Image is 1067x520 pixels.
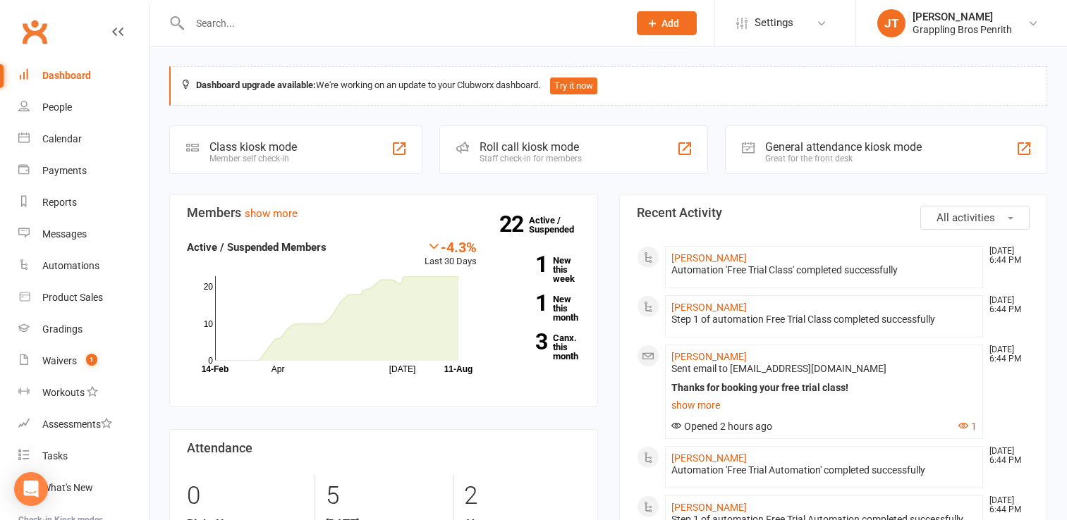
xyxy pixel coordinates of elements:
[18,314,149,345] a: Gradings
[18,92,149,123] a: People
[42,355,77,366] div: Waivers
[982,345,1029,364] time: [DATE] 6:44 PM
[187,241,327,254] strong: Active / Suspended Members
[671,302,747,313] a: [PERSON_NAME]
[18,60,149,92] a: Dashboard
[499,213,529,235] strong: 22
[326,475,442,517] div: 5
[480,140,582,154] div: Roll call kiosk mode
[18,472,149,504] a: What's New
[17,14,52,49] a: Clubworx
[42,419,112,430] div: Assessments
[18,282,149,314] a: Product Sales
[913,11,1012,23] div: [PERSON_NAME]
[671,464,977,476] div: Automation 'Free Trial Automation' completed successfully
[18,440,149,472] a: Tasks
[18,187,149,218] a: Reports
[209,140,297,154] div: Class kiosk mode
[42,101,72,113] div: People
[18,250,149,282] a: Automations
[464,475,580,517] div: 2
[671,363,886,374] span: Sent email to [EMAIL_ADDRESS][DOMAIN_NAME]
[209,154,297,163] div: Member self check-in
[529,205,591,244] a: 22Active / Suspended
[637,11,697,35] button: Add
[498,331,547,352] strong: 3
[671,264,977,276] div: Automation 'Free Trial Class' completed successfully
[187,206,580,220] h3: Members
[671,314,977,326] div: Step 1 of automation Free Trial Class completed successfully
[187,441,580,455] h3: Attendance
[187,475,304,517] div: 0
[982,296,1029,314] time: [DATE] 6:44 PM
[765,154,922,163] div: Great for the front desk
[550,78,597,94] button: Try it now
[18,155,149,187] a: Payments
[661,18,679,29] span: Add
[169,66,1047,106] div: We're working on an update to your Clubworx dashboard.
[671,421,772,432] span: Opened 2 hours ago
[498,256,580,283] a: 1New this week
[42,228,87,240] div: Messages
[18,409,149,440] a: Assessments
[185,13,618,33] input: Search...
[425,239,477,269] div: Last 30 Days
[18,218,149,250] a: Messages
[671,502,747,513] a: [PERSON_NAME]
[982,447,1029,465] time: [DATE] 6:44 PM
[196,80,316,90] strong: Dashboard upgrade available:
[755,7,793,39] span: Settings
[498,254,547,275] strong: 1
[42,387,85,398] div: Workouts
[498,292,547,314] strong: 1
[671,252,747,264] a: [PERSON_NAME]
[920,206,1030,230] button: All activities
[982,496,1029,514] time: [DATE] 6:44 PM
[913,23,1012,36] div: Grappling Bros Penrith
[671,351,747,362] a: [PERSON_NAME]
[765,140,922,154] div: General attendance kiosk mode
[18,123,149,155] a: Calendar
[498,333,580,361] a: 3Canx. this month
[637,206,1030,220] h3: Recent Activity
[42,292,103,303] div: Product Sales
[937,211,995,224] span: All activities
[42,323,83,335] div: Gradings
[18,377,149,409] a: Workouts
[42,450,68,462] div: Tasks
[958,421,977,433] button: 1
[42,197,77,208] div: Reports
[425,239,477,254] div: -4.3%
[877,9,906,37] div: JT
[42,133,82,144] div: Calendar
[480,154,582,163] div: Staff check-in for members
[671,395,977,415] a: show more
[982,247,1029,265] time: [DATE] 6:44 PM
[18,345,149,377] a: Waivers 1
[42,260,99,271] div: Automations
[14,472,48,506] div: Open Intercom Messenger
[42,482,93,493] div: What's New
[42,70,91,81] div: Dashboard
[245,207,298,220] a: show more
[86,354,97,366] span: 1
[671,452,747,464] a: [PERSON_NAME]
[42,165,87,176] div: Payments
[498,295,580,322] a: 1New this month
[671,382,977,394] div: Thanks for booking your free trial class!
